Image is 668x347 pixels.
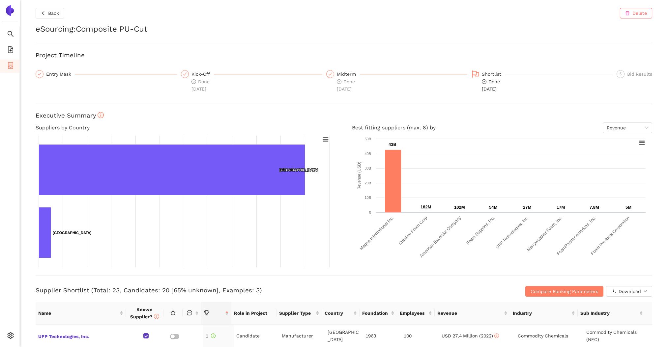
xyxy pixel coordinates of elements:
[482,79,500,92] span: Done [DATE]
[525,286,603,297] button: Compare Ranking Parameters
[36,24,652,35] h2: eSourcing : Composite PU-Cut
[590,215,630,256] text: Foam Products Corporation
[5,5,15,16] img: Logo
[170,310,176,315] span: star
[359,215,394,251] text: Magna International Inc.
[191,70,214,78] div: Kick-Off
[442,333,499,338] span: USD 27.4 Million (2022)
[7,28,14,41] span: search
[46,70,75,78] div: Entry Mask
[206,333,216,338] span: 1
[513,309,570,317] span: Industry
[7,44,14,57] span: file-add
[53,231,92,235] text: [GEOGRAPHIC_DATA]
[421,204,431,209] text: 182M
[578,302,646,325] th: this column's title is Sub Industry,this column is sortable
[48,10,59,17] span: Back
[7,330,14,343] span: setting
[397,215,428,246] text: Creative Foam Corp
[191,79,210,92] span: Done [DATE]
[632,10,647,17] span: Delete
[472,70,479,78] span: flag
[400,309,427,317] span: Employees
[276,302,322,325] th: this column's title is Supplier Type,this column is sortable
[556,215,597,256] text: FoamPartner Americas, Inc.
[183,72,187,76] span: check
[489,205,497,210] text: 54M
[625,11,630,16] span: delete
[471,70,613,93] div: Shortlistcheck-circleDone[DATE]
[625,205,631,210] text: 5M
[495,215,529,250] text: UFP Technologies, Inc.
[364,166,371,170] text: 30B
[557,205,565,210] text: 17M
[41,11,45,16] span: left
[191,79,196,84] span: check-circle
[204,310,209,315] span: trophy
[494,334,499,338] span: info-circle
[38,332,124,340] span: UFP Technologies, Inc.
[325,309,352,317] span: Country
[620,8,652,18] button: deleteDelete
[526,215,563,253] text: Merryweather Foam, Inc.
[465,215,496,246] text: Foam Supplies, Inc.
[397,302,435,325] th: this column's title is Employees,this column is sortable
[337,79,355,92] span: Done [DATE]
[482,70,505,78] div: Shortlist
[454,205,465,210] text: 102M
[279,309,314,317] span: Supplier Type
[36,111,652,120] h3: Executive Summary
[531,288,598,295] span: Compare Ranking Parameters
[352,122,653,133] h4: Best fitting suppliers (max. 8) by
[183,302,202,325] th: this column is sortable
[369,210,371,214] text: 0
[364,152,371,156] text: 40B
[523,205,531,210] text: 27M
[437,309,502,317] span: Revenue
[510,302,578,325] th: this column's title is Industry,this column is sortable
[231,302,276,325] th: Role in Project
[154,314,159,319] span: info-circle
[644,290,647,294] span: down
[419,215,462,258] text: American Excelsior Company
[337,70,360,78] div: Midterm
[357,162,361,190] text: Revenue (USD)
[606,286,652,297] button: downloadDownloaddown
[38,72,42,76] span: check
[337,79,341,84] span: check-circle
[364,137,371,141] text: 50B
[607,123,648,133] span: Revenue
[611,289,616,294] span: download
[36,286,447,295] h3: Supplier Shortlist (Total: 23, Candidates: 20 [65% unknown], Examples: 3)
[322,302,360,325] th: this column's title is Country,this column is sortable
[279,168,318,172] text: [GEOGRAPHIC_DATA]
[364,196,371,200] text: 10B
[36,302,126,325] th: this column's title is Name,this column is sortable
[360,302,397,325] th: this column's title is Foundation,this column is sortable
[619,288,641,295] span: Download
[620,72,622,76] span: 5
[36,8,64,18] button: leftBack
[590,205,599,210] text: 7.8M
[36,122,336,133] h4: Suppliers by Country
[211,334,216,338] span: info-circle
[627,71,652,77] span: Bid Results
[98,112,104,118] span: info-circle
[364,181,371,185] text: 20B
[38,309,118,317] span: Name
[362,309,390,317] span: Foundation
[328,72,332,76] span: check
[435,302,510,325] th: this column's title is Revenue,this column is sortable
[389,142,396,147] text: 43B
[580,309,638,317] span: Sub Industry
[7,60,14,73] span: container
[36,70,177,78] div: Entry Mask
[187,310,192,315] span: message
[482,79,486,84] span: check-circle
[36,51,652,60] h3: Project Timeline
[130,307,159,319] span: Known Supplier?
